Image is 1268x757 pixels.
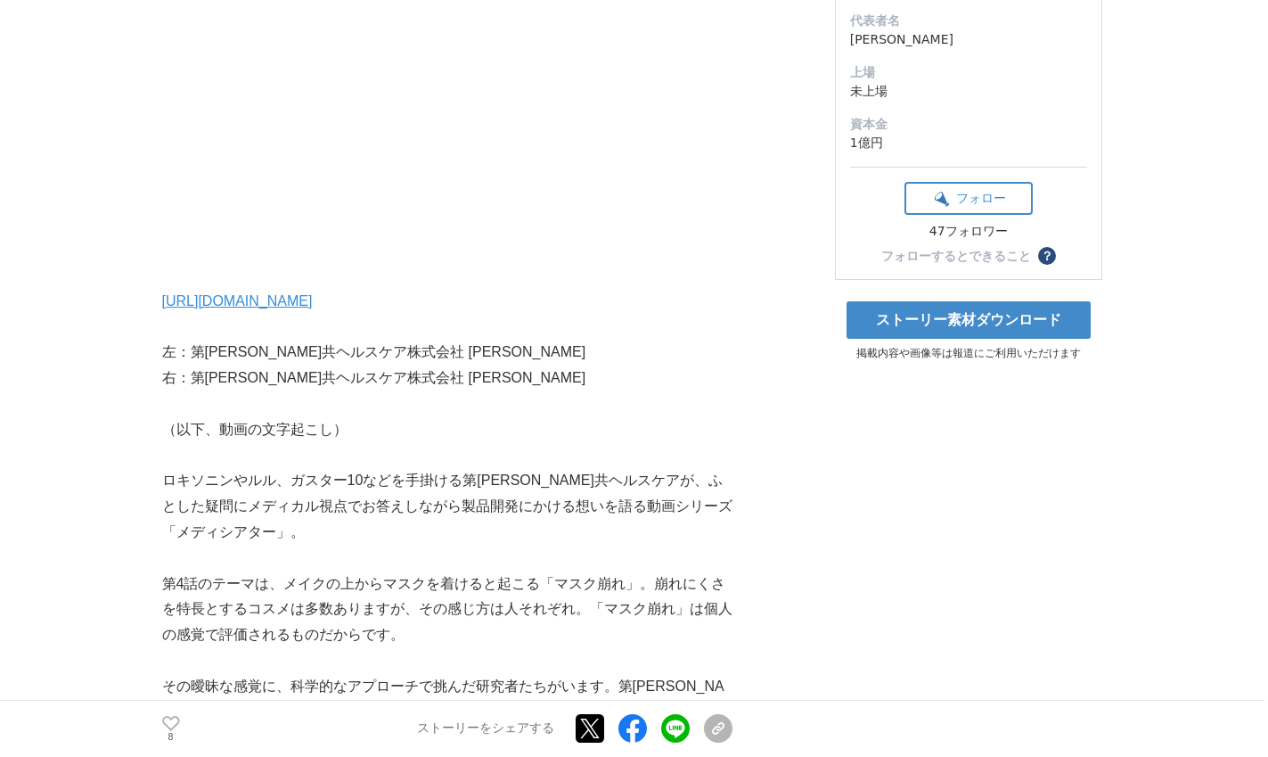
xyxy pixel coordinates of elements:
[850,30,1087,49] dd: [PERSON_NAME]
[1041,250,1053,262] span: ？
[850,115,1087,134] dt: 資本金
[850,82,1087,101] dd: 未上場
[847,301,1091,339] a: ストーリー素材ダウンロード
[162,340,732,366] p: 左：第[PERSON_NAME]共ヘルスケア株式会社 [PERSON_NAME]
[162,417,732,443] p: （以下、動画の文字起こし）
[162,674,732,726] p: その曖昧な感覚に、科学的なアプローチで挑んだ研究者たちがいます。第[PERSON_NAME]共ヘルスケアが目指したのは、誰もが納得できる客観的な評価基準の確立でした。
[850,134,1087,152] dd: 1億円
[162,468,732,545] p: ロキソニンやルル、ガスター10などを手掛ける第[PERSON_NAME]共ヘルスケアが、ふとした疑問にメディカル視点でお答えしながら製品開発にかける想いを語る動画シリーズ「メディシアター」。
[850,63,1087,82] dt: 上場
[417,721,554,737] p: ストーリーをシェアする
[162,366,732,391] p: 右：第[PERSON_NAME]共ヘルスケア株式会社 [PERSON_NAME]
[162,572,732,648] p: 第4話のテーマは、メイクの上からマスクを着けると起こる「マスク崩れ」。崩れにくさを特長とするコスメは多数ありますが、その感じ方は人それぞれ。「マスク崩れ」は個人の感覚で評価されるものだからです。
[1038,247,1056,265] button: ？
[850,12,1087,30] dt: 代表者名
[835,346,1102,361] p: 掲載内容や画像等は報道にご利用いただけます
[904,224,1033,240] div: 47フォロワー
[162,293,313,309] a: [URL][DOMAIN_NAME]
[162,733,180,742] p: 8
[881,250,1031,262] div: フォローするとできること
[904,182,1033,215] button: フォロー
